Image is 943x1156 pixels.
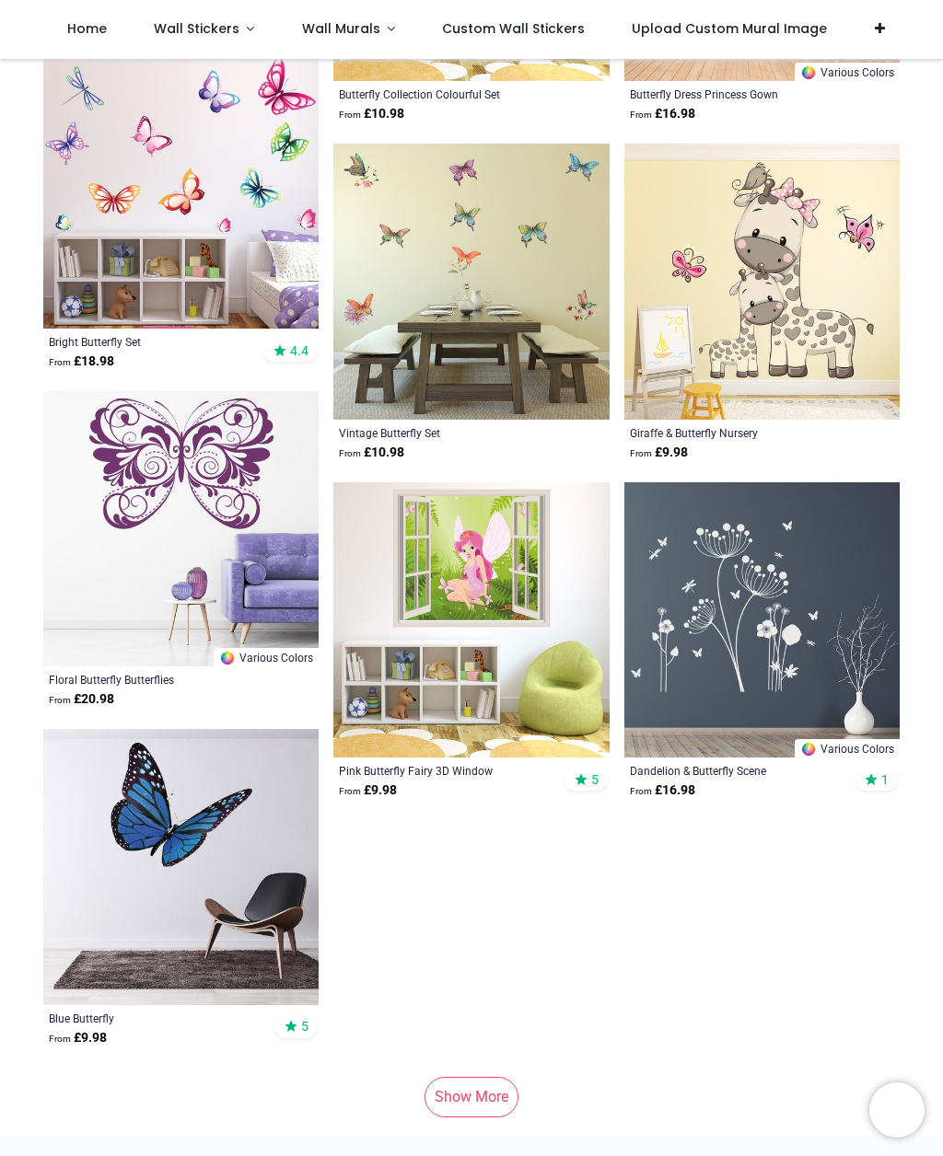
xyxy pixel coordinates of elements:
span: From [49,357,71,367]
span: From [49,695,71,705]
a: Vintage Butterfly Set [339,425,551,440]
span: From [339,448,361,458]
a: Show More [425,1077,518,1117]
span: From [49,1034,71,1044]
span: From [630,110,652,120]
a: Butterfly Collection Colourful Set [339,87,551,101]
img: Bright Butterfly Wall Sticker Set [43,53,319,329]
a: Dandelion & Butterfly Scene [630,763,842,778]
a: Floral Butterfly Butterflies [49,672,261,687]
span: From [339,786,361,796]
img: Blue Butterfly Wall Sticker [43,729,319,1004]
strong: £ 16.98 [630,105,695,123]
a: Butterfly Dress Princess Gown [630,87,842,101]
img: Vintage Butterfly Wall Sticker Set [333,144,609,419]
strong: £ 10.98 [339,105,404,123]
span: Home [67,19,107,38]
strong: £ 9.98 [630,444,688,462]
a: Pink Butterfly Fairy 3D Window [339,763,551,778]
span: Wall Stickers [154,19,239,38]
span: From [630,786,652,796]
img: Color Wheel [800,64,817,81]
strong: £ 20.98 [49,690,114,709]
span: From [630,448,652,458]
strong: £ 9.98 [339,781,397,800]
a: Various Colors [795,739,900,757]
span: 5 [591,771,599,788]
iframe: Brevo live chat [869,1082,925,1138]
span: 1 [881,771,889,788]
img: Floral Butterfly Butterflies Wall Sticker [43,391,319,666]
strong: £ 18.98 [49,353,114,371]
img: Dandelion & Butterfly Scene Wall Sticker [624,482,900,757]
strong: £ 16.98 [630,781,695,800]
img: Pink Butterfly Fairy 3D Window Wall Sticker [333,482,609,757]
a: Blue Butterfly [49,1011,261,1025]
strong: £ 9.98 [49,1029,107,1047]
span: From [339,110,361,120]
span: Wall Murals [302,19,380,38]
span: 5 [301,1018,309,1035]
span: 4.4 [290,342,309,359]
strong: £ 10.98 [339,444,404,462]
a: Giraffe & Butterfly Nursery [630,425,842,440]
span: Custom Wall Stickers [442,19,585,38]
a: Bright Butterfly Set [49,334,261,349]
img: Color Wheel [219,650,236,666]
img: Giraffe & Butterfly Nursery Wall Sticker [624,144,900,419]
a: Various Colors [795,63,900,81]
a: Various Colors [214,648,319,666]
span: Upload Custom Mural Image [632,19,827,38]
img: Color Wheel [800,741,817,757]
